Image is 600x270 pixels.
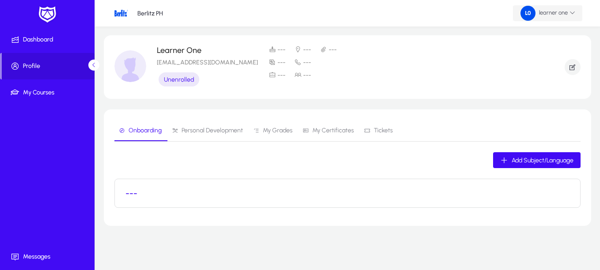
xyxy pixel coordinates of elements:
[125,188,137,199] h3: ---
[263,127,292,134] span: My Grades
[113,5,129,22] img: 28.png
[2,79,96,106] a: My Courses
[2,26,96,53] a: Dashboard
[277,59,285,66] span: ---
[493,152,581,168] button: Add Subject/Language
[329,46,337,53] span: ---
[129,127,162,134] span: Onboarding
[36,5,58,24] img: white-logo.png
[312,127,354,134] span: My Certificates
[520,6,535,21] img: 241.png
[157,58,258,67] p: [EMAIL_ADDRESS][DOMAIN_NAME]
[157,46,258,55] p: Learner One
[277,46,285,53] span: ---
[303,71,311,79] span: ---
[2,35,96,44] span: Dashboard
[2,252,96,261] span: Messages
[2,88,96,97] span: My Courses
[137,10,163,17] p: Berlitz PH
[277,71,285,79] span: ---
[513,5,582,21] button: learner one
[182,127,243,134] span: Personal Development
[2,244,96,270] a: Messages
[164,76,194,83] span: Unenrolled
[520,6,575,21] span: learner one
[2,62,95,71] span: Profile
[303,59,311,66] span: ---
[303,46,311,53] span: ---
[374,127,393,134] span: Tickets
[114,50,146,82] img: profile_image
[512,157,573,164] span: Add Subject/Language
